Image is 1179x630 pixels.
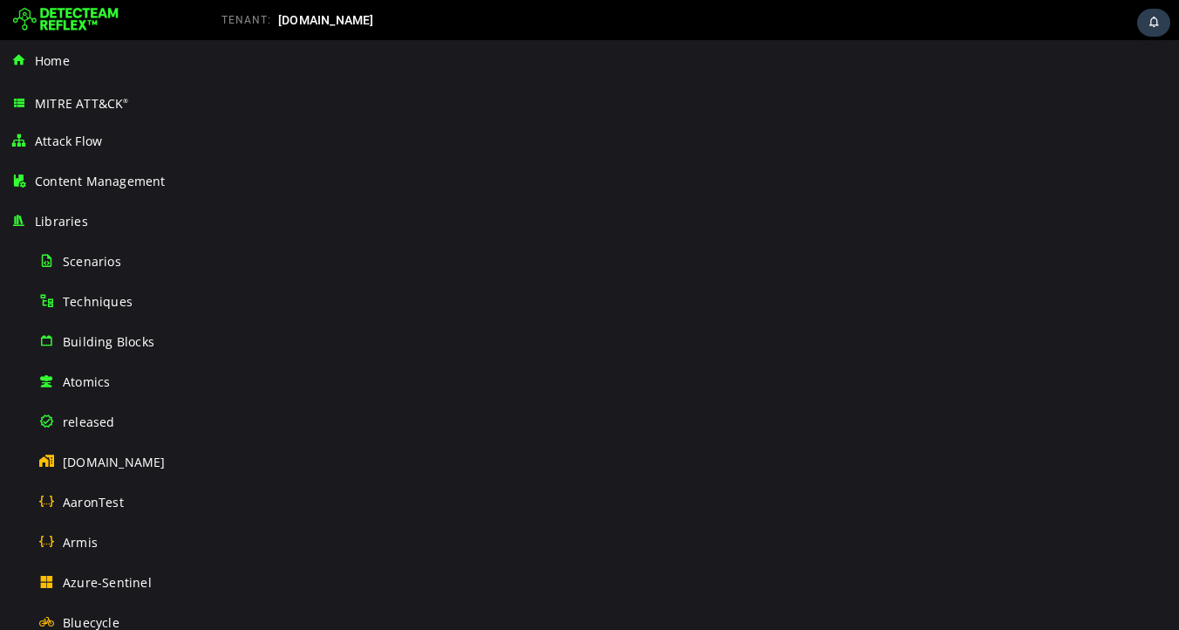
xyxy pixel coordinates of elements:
img: Detecteam logo [13,6,119,34]
span: Attack Flow [35,133,102,149]
span: AaronTest [63,494,124,510]
span: MITRE ATT&CK [35,95,129,112]
span: Building Blocks [63,333,154,350]
span: [DOMAIN_NAME] [63,454,166,470]
span: released [63,414,115,430]
span: Content Management [35,173,166,189]
span: TENANT: [221,14,271,26]
span: Libraries [35,213,88,229]
span: Scenarios [63,253,121,270]
span: Home [35,52,70,69]
span: Azure-Sentinel [63,574,152,591]
div: Task Notifications [1137,9,1170,37]
span: Armis [63,534,98,551]
span: Atomics [63,373,110,390]
sup: ® [123,97,128,105]
span: [DOMAIN_NAME] [278,13,374,27]
span: Techniques [63,293,133,310]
